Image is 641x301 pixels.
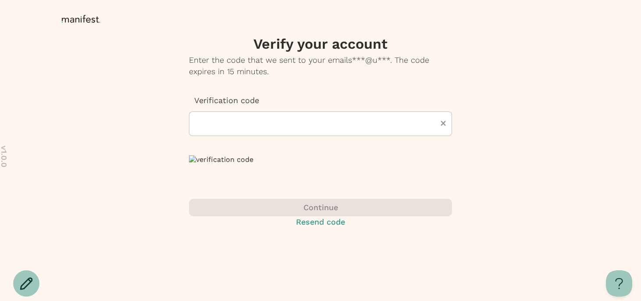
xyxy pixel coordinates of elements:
[189,54,452,77] p: Enter the code that we sent to your email s***@u*** . The code expires in 15 minutes.
[189,155,253,164] img: verification code
[189,216,452,228] button: Resend code
[606,270,632,297] iframe: Help Scout Beacon - Open
[189,35,452,53] h3: Verify your account
[189,95,452,106] p: Verification code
